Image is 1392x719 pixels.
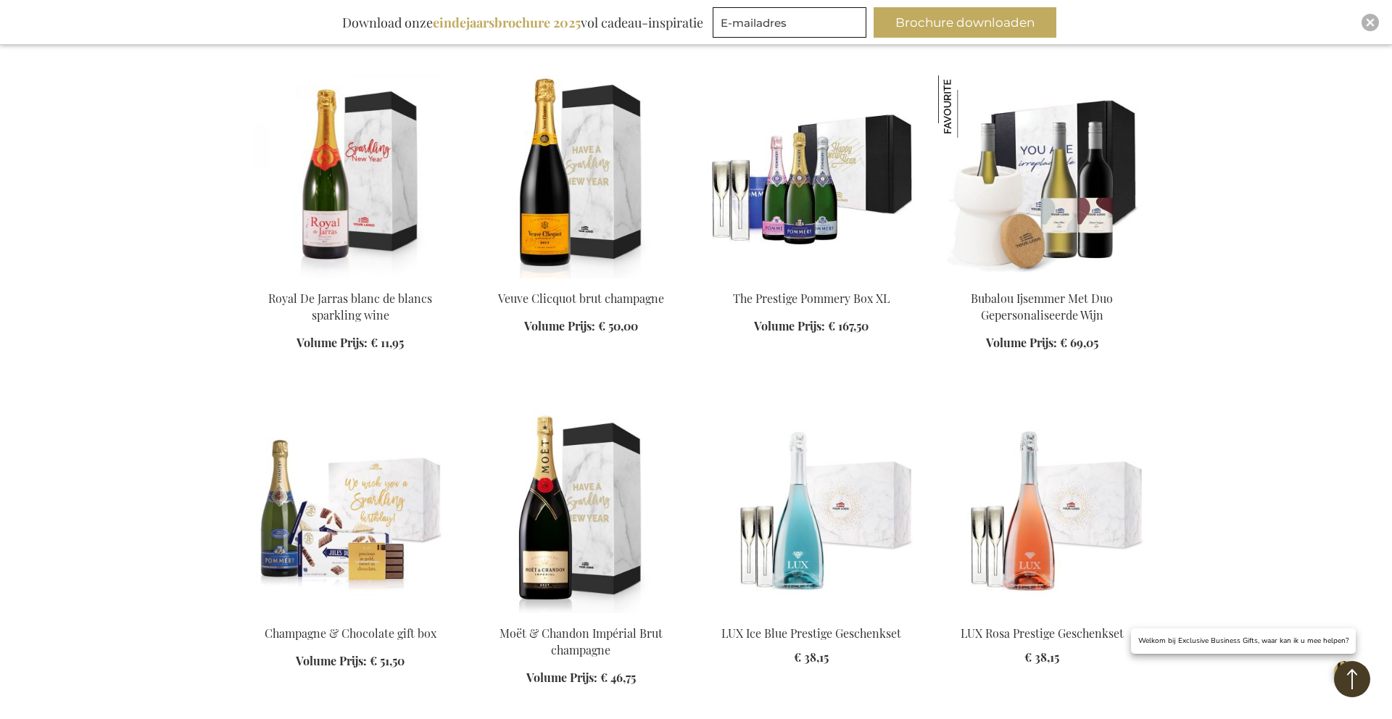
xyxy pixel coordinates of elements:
a: Pommery Royal Brut & The six gift box [246,607,454,621]
input: E-mailadres [713,7,866,38]
span: € 38,15 [794,649,829,665]
a: Bubalou Ijsemmer Met Duo Gepersonaliseerde Wijn Bubalou Ijsemmer Met Duo Gepersonaliseerde Wijn [938,273,1145,286]
form: marketing offers and promotions [713,7,871,42]
div: Download onze vol cadeau-inspiratie [336,7,710,38]
a: Volume Prijs: € 46,75 [526,670,636,686]
span: Volume Prijs: [524,318,595,333]
img: Bubalou Ijsemmer Met Duo Gepersonaliseerde Wijn [938,75,1145,278]
a: Bubalou Ijsemmer Met Duo Gepersonaliseerde Wijn [971,291,1113,323]
a: Champagne & Chocolate gift box [265,626,436,641]
span: € 38,15 [1024,649,1059,665]
img: Veuve cliquot gift tube [477,75,684,278]
a: Veuve cliquot gift tube [477,273,684,286]
a: The Prestige Pommery Box XL [733,291,890,306]
img: Bubalou Ijsemmer Met Duo Gepersonaliseerde Wijn [938,75,1000,138]
a: Volume Prijs: € 51,50 [296,653,405,670]
img: Moët & Chandon gift tube [477,410,684,613]
a: Royal De Jarras blanc de blancs sparkling wine [246,273,454,286]
span: € 51,50 [370,653,405,668]
span: € 167,50 [828,318,869,333]
img: Royal De Jarras blanc de blancs sparkling wine [246,75,454,278]
a: Volume Prijs: € 11,95 [297,335,404,352]
img: Close [1366,18,1375,27]
a: The Prestige Pommery Box XL [708,273,915,286]
a: Volume Prijs: € 69,05 [986,335,1098,352]
a: LUX Ice Blue Prestige Geschenkset [721,626,901,641]
span: Volume Prijs: [297,335,368,350]
img: Pommery Royal Brut & The six gift box [246,410,454,613]
span: € 69,05 [1060,335,1098,350]
a: Moët & Chandon Impérial Brut champagne [500,626,663,657]
a: LUX Ice Blue Prestige Gift Set [708,607,915,621]
span: € 11,95 [370,335,404,350]
a: LUX Rosa Prestige Geschenkset [961,626,1124,641]
b: eindejaarsbrochure 2025 [433,14,581,31]
a: LUX Rosa Prestige Gift Set [938,607,1145,621]
span: Volume Prijs: [526,670,597,685]
span: € 50,00 [598,318,638,333]
img: LUX Rosa Prestige Gift Set [938,410,1145,613]
a: Volume Prijs: € 167,50 [754,318,869,335]
img: The Prestige Pommery Box XL [708,75,915,278]
span: € 46,75 [600,670,636,685]
img: LUX Ice Blue Prestige Gift Set [708,410,915,613]
span: Volume Prijs: [986,335,1057,350]
span: Volume Prijs: [754,318,825,333]
a: Veuve Clicquot brut champagne [498,291,664,306]
a: Moët & Chandon gift tube [477,607,684,621]
div: Close [1362,14,1379,31]
a: Volume Prijs: € 50,00 [524,318,638,335]
button: Brochure downloaden [874,7,1056,38]
span: Volume Prijs: [296,653,367,668]
a: Royal De Jarras blanc de blancs sparkling wine [268,291,432,323]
